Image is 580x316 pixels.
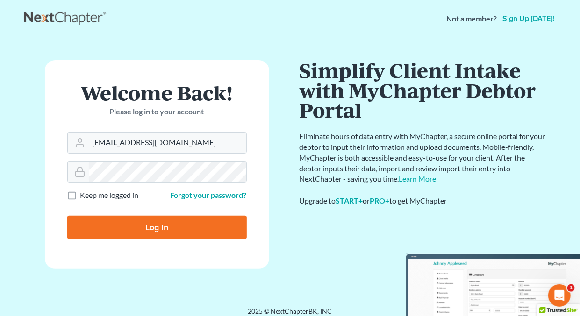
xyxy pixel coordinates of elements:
[300,196,547,206] div: Upgrade to or to get MyChapter
[567,284,575,292] span: 1
[336,196,363,205] a: START+
[300,60,547,120] h1: Simplify Client Intake with MyChapter Debtor Portal
[67,216,247,239] input: Log In
[89,133,246,153] input: Email Address
[80,190,139,201] label: Keep me logged in
[171,190,247,199] a: Forgot your password?
[501,15,557,22] a: Sign up [DATE]!
[67,106,247,117] p: Please log in to your account
[67,83,247,103] h1: Welcome Back!
[548,284,571,307] iframe: Intercom live chat
[399,174,437,183] a: Learn More
[300,131,547,184] p: Eliminate hours of data entry with MyChapter, a secure online portal for your debtor to input the...
[447,14,497,24] strong: Not a member?
[370,196,390,205] a: PRO+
